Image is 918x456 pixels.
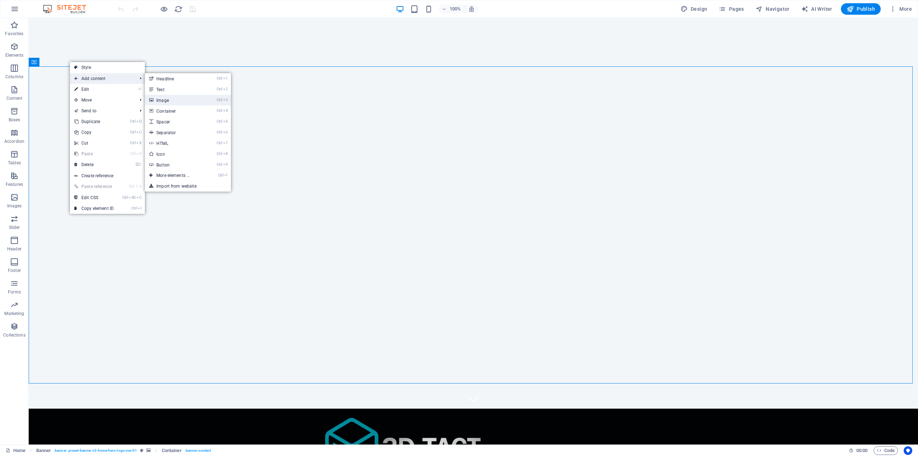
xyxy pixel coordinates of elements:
a: Style [70,62,145,73]
a: Click to cancel selection. Double-click to open Pages [6,446,25,455]
span: More [889,5,912,13]
i: C [136,130,141,135]
i: Alt [128,195,136,200]
span: AI Writer [801,5,832,13]
i: Ctrl [217,162,222,167]
i: 1 [223,76,228,81]
span: Click to select. Double-click to edit [162,446,182,455]
a: CtrlVPaste [70,149,118,159]
a: ⌦Delete [70,159,118,170]
span: Move [70,95,134,105]
i: Ctrl [217,108,222,113]
i: Ctrl [217,87,222,91]
i: 3 [223,98,228,102]
p: Slider [9,225,20,230]
p: Favorites [5,31,23,37]
a: CtrlXCut [70,138,118,149]
a: Ctrl9Button [145,159,204,170]
a: Send to [70,105,134,116]
i: 7 [223,141,228,145]
i: D [136,119,141,124]
button: Code [874,446,898,455]
a: Ctrl⏎More elements ... [145,170,204,181]
i: I [138,206,141,211]
i: ⏎ [224,173,227,178]
p: Forms [8,289,21,295]
h6: Session time [849,446,868,455]
p: Tables [8,160,21,166]
h6: 100% [450,5,461,13]
i: 4 [223,108,228,113]
i: C [136,195,141,200]
p: Footer [8,268,21,273]
button: Publish [841,3,881,15]
i: Ctrl [217,119,222,124]
i: Ctrl [130,130,136,135]
a: Ctrl⇧VPaste reference [70,181,118,192]
i: Reload page [174,5,183,13]
span: 00 00 [856,446,867,455]
i: X [136,141,141,145]
p: Columns [5,74,23,80]
span: . banner .preset-banner-v3-home-hero-logo-nav-h1 [54,446,137,455]
i: Ctrl [218,173,224,178]
span: . banner-content [185,446,211,455]
a: CtrlICopy element ID [70,203,118,214]
span: : [861,448,862,453]
p: Images [7,203,22,209]
i: 6 [223,130,228,135]
a: Ctrl7HTML [145,138,204,149]
a: Ctrl8Icon [145,149,204,159]
a: Ctrl1Headline [145,73,204,84]
span: Navigator [756,5,790,13]
button: 100% [439,5,464,13]
span: Click to select. Double-click to edit [36,446,51,455]
a: Create reference [70,170,145,181]
a: Ctrl6Separator [145,127,204,138]
i: 9 [223,162,228,167]
a: CtrlAltCEdit CSS [70,192,118,203]
p: Header [7,246,22,252]
button: Usercentrics [904,446,912,455]
button: Navigator [753,3,792,15]
i: 2 [223,87,228,91]
img: Editor Logo [41,5,95,13]
a: CtrlDDuplicate [70,116,118,127]
button: Design [678,3,710,15]
p: Features [6,182,23,187]
i: ⏎ [138,87,141,91]
button: AI Writer [798,3,835,15]
i: 8 [223,151,228,156]
i: ⌦ [136,162,141,167]
i: Ctrl [129,184,134,189]
i: Ctrl [217,151,222,156]
span: Code [877,446,895,455]
i: Ctrl [122,195,128,200]
i: Ctrl [217,98,222,102]
i: On resize automatically adjust zoom level to fit chosen device. [468,6,475,12]
button: Click here to leave preview mode and continue editing [160,5,168,13]
i: Ctrl [130,141,136,145]
a: CtrlCCopy [70,127,118,138]
i: Ctrl [130,151,136,156]
span: Publish [847,5,875,13]
i: Ctrl [217,141,222,145]
button: Pages [716,3,747,15]
a: Ctrl4Container [145,105,204,116]
i: Ctrl [131,206,137,211]
i: 5 [223,119,228,124]
p: Accordion [4,138,24,144]
button: More [886,3,915,15]
p: Elements [5,52,24,58]
p: Content [6,95,22,101]
i: V [136,151,141,156]
button: reload [174,5,183,13]
nav: breadcrumb [36,446,211,455]
i: Ctrl [217,130,222,135]
i: This element is a customizable preset [140,448,143,452]
a: Ctrl2Text [145,84,204,95]
a: Import from website [145,181,231,192]
a: Ctrl3Image [145,95,204,105]
span: Design [681,5,708,13]
div: Design (Ctrl+Alt+Y) [678,3,710,15]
